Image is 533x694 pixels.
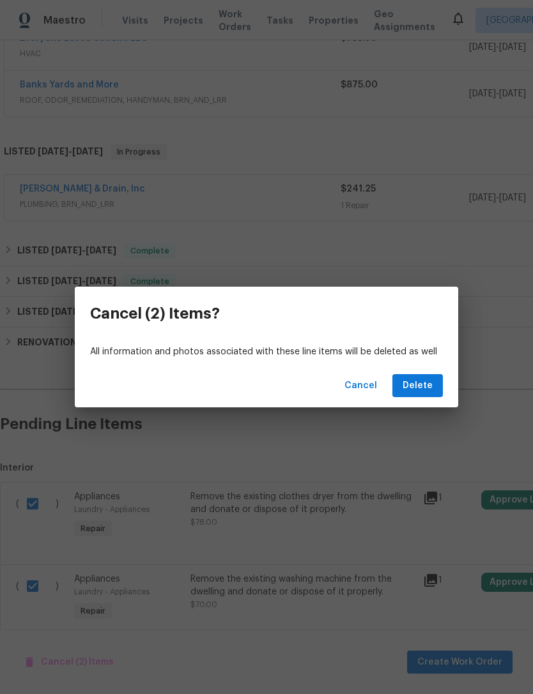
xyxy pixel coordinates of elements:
[344,378,377,394] span: Cancel
[339,374,382,398] button: Cancel
[392,374,443,398] button: Delete
[403,378,433,394] span: Delete
[90,345,443,359] p: All information and photos associated with these line items will be deleted as well
[90,305,220,322] h3: Cancel (2) Items?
